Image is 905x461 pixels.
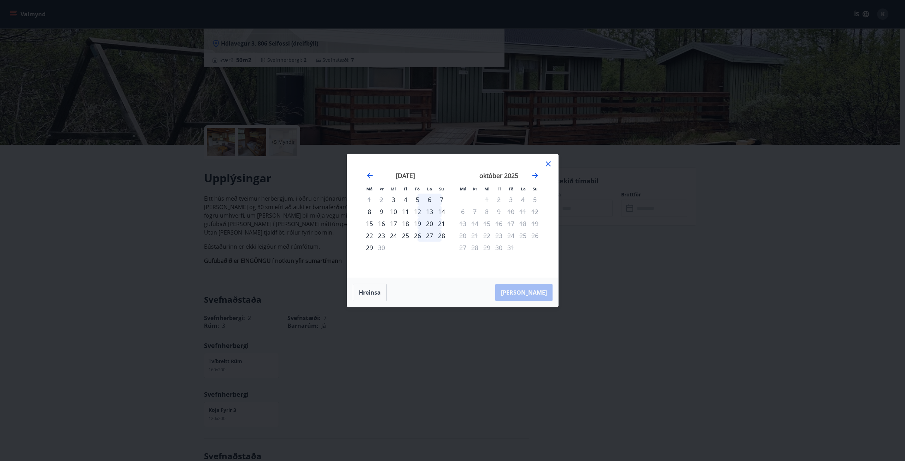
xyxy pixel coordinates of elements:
small: Fö [509,186,513,191]
td: Choose sunnudagur, 28. september 2025 as your check-in date. It’s available. [436,230,448,242]
strong: [DATE] [396,171,415,180]
div: 24 [387,230,399,242]
td: Choose föstudagur, 19. september 2025 as your check-in date. It’s available. [411,218,424,230]
td: Choose fimmtudagur, 11. september 2025 as your check-in date. It’s available. [399,206,411,218]
td: Choose mánudagur, 22. september 2025 as your check-in date. It’s available. [363,230,375,242]
div: 7 [436,194,448,206]
td: Not available. sunnudagur, 19. október 2025 [529,218,541,230]
div: 14 [436,206,448,218]
td: Not available. fimmtudagur, 30. október 2025 [493,242,505,254]
div: 8 [363,206,375,218]
div: 23 [375,230,387,242]
div: 10 [387,206,399,218]
td: Not available. fimmtudagur, 9. október 2025 [493,206,505,218]
div: 22 [363,230,375,242]
td: Choose miðvikudagur, 24. september 2025 as your check-in date. It’s available. [387,230,399,242]
td: Not available. fimmtudagur, 23. október 2025 [493,230,505,242]
div: Aðeins útritun í boði [375,242,387,254]
td: Not available. laugardagur, 11. október 2025 [517,206,529,218]
div: 16 [375,218,387,230]
td: Choose föstudagur, 26. september 2025 as your check-in date. It’s available. [411,230,424,242]
td: Not available. þriðjudagur, 14. október 2025 [469,218,481,230]
button: Hreinsa [353,284,387,301]
td: Choose föstudagur, 5. september 2025 as your check-in date. It’s available. [411,194,424,206]
small: Mi [484,186,490,191]
div: 9 [375,206,387,218]
td: Not available. laugardagur, 18. október 2025 [517,218,529,230]
td: Not available. miðvikudagur, 8. október 2025 [481,206,493,218]
td: Not available. sunnudagur, 26. október 2025 [529,230,541,242]
td: Not available. sunnudagur, 12. október 2025 [529,206,541,218]
td: Not available. miðvikudagur, 15. október 2025 [481,218,493,230]
div: 12 [411,206,424,218]
td: Not available. þriðjudagur, 30. september 2025 [375,242,387,254]
td: Not available. laugardagur, 4. október 2025 [517,194,529,206]
div: 18 [399,218,411,230]
td: Choose laugardagur, 20. september 2025 as your check-in date. It’s available. [424,218,436,230]
td: Not available. föstudagur, 10. október 2025 [505,206,517,218]
div: 15 [363,218,375,230]
td: Not available. fimmtudagur, 2. október 2025 [493,194,505,206]
td: Not available. miðvikudagur, 29. október 2025 [481,242,493,254]
td: Not available. þriðjudagur, 2. september 2025 [375,194,387,206]
td: Choose sunnudagur, 21. september 2025 as your check-in date. It’s available. [436,218,448,230]
td: Choose miðvikudagur, 10. september 2025 as your check-in date. It’s available. [387,206,399,218]
td: Choose sunnudagur, 7. september 2025 as your check-in date. It’s available. [436,194,448,206]
td: Choose mánudagur, 15. september 2025 as your check-in date. It’s available. [363,218,375,230]
small: Má [460,186,466,191]
td: Not available. sunnudagur, 5. október 2025 [529,194,541,206]
td: Not available. mánudagur, 1. september 2025 [363,194,375,206]
td: Not available. föstudagur, 3. október 2025 [505,194,517,206]
td: Not available. föstudagur, 24. október 2025 [505,230,517,242]
td: Choose fimmtudagur, 25. september 2025 as your check-in date. It’s available. [399,230,411,242]
td: Not available. mánudagur, 27. október 2025 [457,242,469,254]
div: 21 [436,218,448,230]
td: Not available. miðvikudagur, 22. október 2025 [481,230,493,242]
td: Not available. miðvikudagur, 1. október 2025 [481,194,493,206]
small: Þr [379,186,384,191]
small: La [521,186,526,191]
td: Not available. þriðjudagur, 28. október 2025 [469,242,481,254]
td: Not available. laugardagur, 25. október 2025 [517,230,529,242]
td: Choose mánudagur, 8. september 2025 as your check-in date. It’s available. [363,206,375,218]
td: Choose fimmtudagur, 4. september 2025 as your check-in date. It’s available. [399,194,411,206]
div: Move forward to switch to the next month. [531,171,539,180]
div: Aðeins innritun í boði [387,194,399,206]
td: Not available. mánudagur, 20. október 2025 [457,230,469,242]
small: Su [533,186,538,191]
div: 26 [411,230,424,242]
div: 4 [399,194,411,206]
td: Not available. fimmtudagur, 16. október 2025 [493,218,505,230]
div: 19 [411,218,424,230]
td: Not available. mánudagur, 6. október 2025 [457,206,469,218]
td: Choose þriðjudagur, 9. september 2025 as your check-in date. It’s available. [375,206,387,218]
td: Choose þriðjudagur, 23. september 2025 as your check-in date. It’s available. [375,230,387,242]
td: Choose miðvikudagur, 17. september 2025 as your check-in date. It’s available. [387,218,399,230]
td: Choose fimmtudagur, 18. september 2025 as your check-in date. It’s available. [399,218,411,230]
td: Choose laugardagur, 13. september 2025 as your check-in date. It’s available. [424,206,436,218]
div: 20 [424,218,436,230]
small: Su [439,186,444,191]
div: Calendar [356,162,550,269]
small: Fi [404,186,407,191]
td: Choose sunnudagur, 14. september 2025 as your check-in date. It’s available. [436,206,448,218]
td: Not available. föstudagur, 31. október 2025 [505,242,517,254]
div: 6 [424,194,436,206]
small: La [427,186,432,191]
div: 28 [436,230,448,242]
td: Not available. föstudagur, 17. október 2025 [505,218,517,230]
div: 29 [363,242,375,254]
div: 11 [399,206,411,218]
td: Not available. þriðjudagur, 21. október 2025 [469,230,481,242]
small: Fi [497,186,501,191]
div: 5 [411,194,424,206]
td: Choose föstudagur, 12. september 2025 as your check-in date. It’s available. [411,206,424,218]
div: 27 [424,230,436,242]
small: Fö [415,186,420,191]
small: Má [366,186,373,191]
td: Choose mánudagur, 29. september 2025 as your check-in date. It’s available. [363,242,375,254]
td: Not available. þriðjudagur, 7. október 2025 [469,206,481,218]
td: Choose miðvikudagur, 3. september 2025 as your check-in date. It’s available. [387,194,399,206]
small: Þr [473,186,477,191]
div: Move backward to switch to the previous month. [366,171,374,180]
